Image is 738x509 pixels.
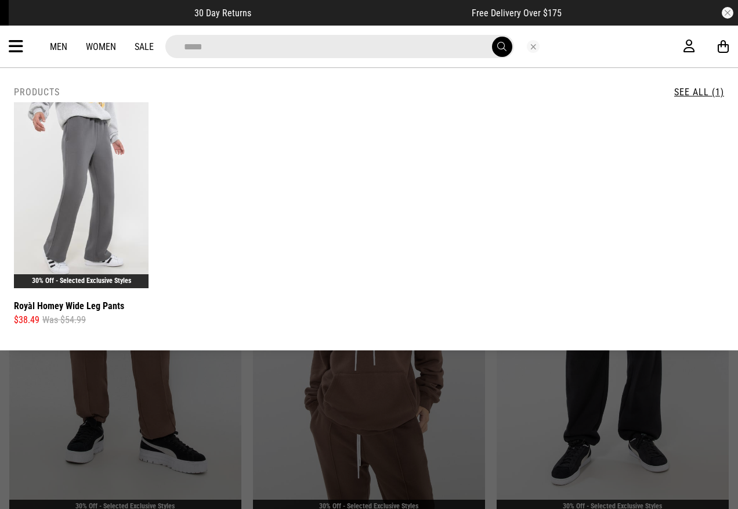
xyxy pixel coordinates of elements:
span: 30 Day Returns [194,8,251,19]
a: Men [50,41,67,52]
a: See All (1) [674,87,724,98]
a: 30% Off - Selected Exclusive Styles [32,277,131,285]
img: Royàl Homey Wide Leg Pants in Grey [14,102,149,288]
a: Royàl Homey Wide Leg Pants [14,299,124,313]
h2: Products [14,87,60,98]
iframe: Customer reviews powered by Trustpilot [274,7,448,19]
span: Free Delivery Over $175 [472,8,562,19]
button: Close search [527,40,540,53]
iframe: LiveChat chat widget [689,460,738,509]
span: $38.49 [14,313,39,327]
a: Women [86,41,116,52]
span: Was $54.99 [42,313,86,327]
a: Sale [135,41,154,52]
